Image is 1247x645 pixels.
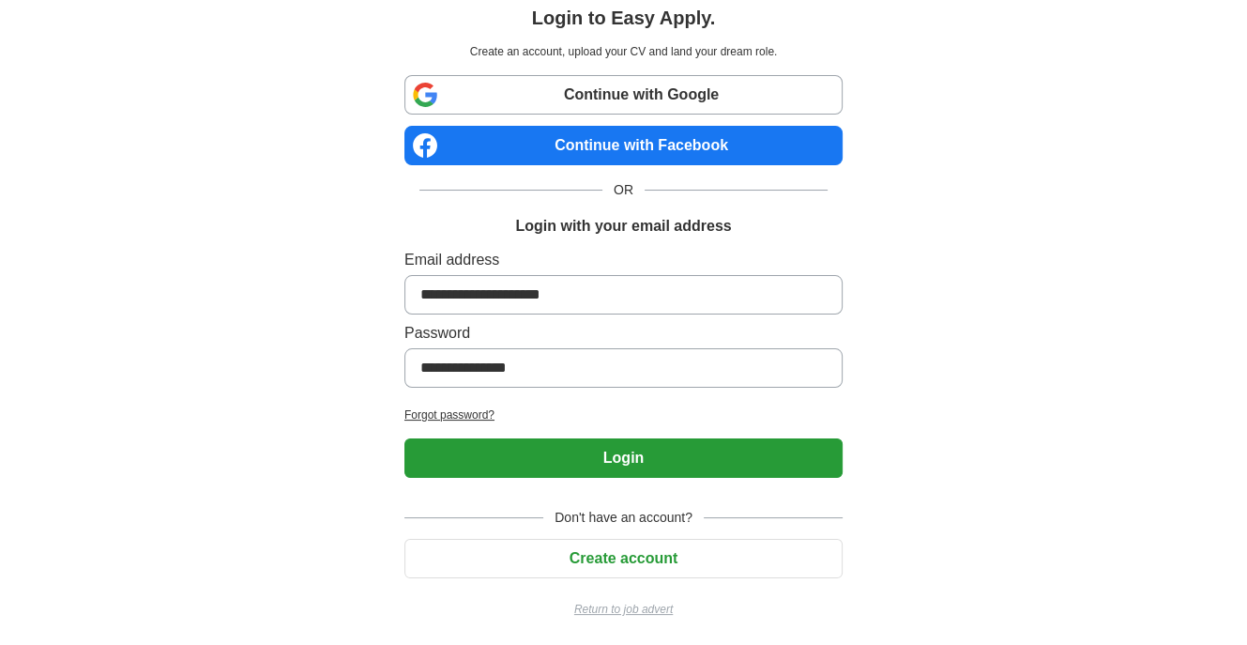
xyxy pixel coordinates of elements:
[408,43,839,60] p: Create an account, upload your CV and land your dream role.
[404,438,843,478] button: Login
[404,550,843,566] a: Create account
[404,126,843,165] a: Continue with Facebook
[515,215,731,238] h1: Login with your email address
[404,249,843,271] label: Email address
[404,407,843,423] a: Forgot password?
[602,180,645,200] span: OR
[532,4,716,32] h1: Login to Easy Apply.
[404,601,843,618] a: Return to job advert
[543,508,704,528] span: Don't have an account?
[404,539,843,578] button: Create account
[404,322,843,345] label: Password
[404,75,843,115] a: Continue with Google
